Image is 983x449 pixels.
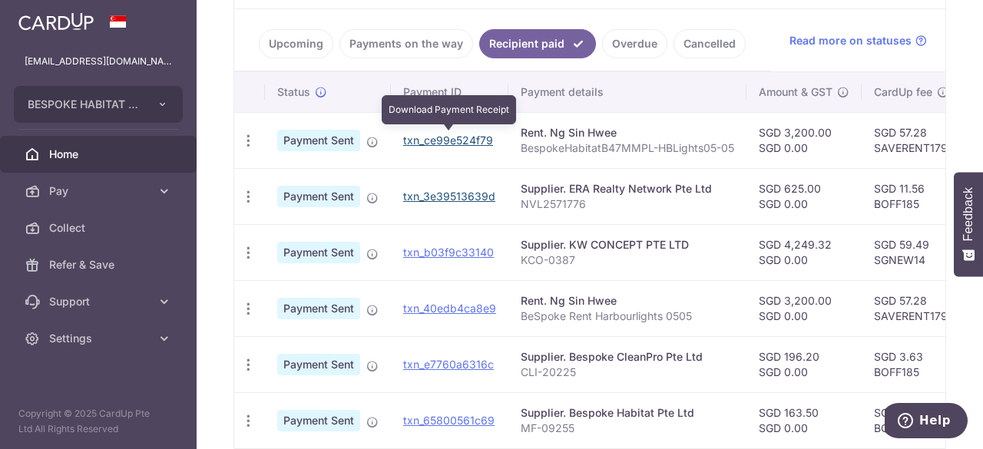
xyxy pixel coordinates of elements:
td: SGD 4,249.32 SGD 0.00 [746,224,862,280]
td: SGD 3.63 BOFF185 [862,336,961,392]
div: Download Payment Receipt [382,95,516,124]
span: Refer & Save [49,257,151,272]
p: [EMAIL_ADDRESS][DOMAIN_NAME] [25,54,172,69]
td: SGD 11.56 BOFF185 [862,168,961,224]
span: Payment Sent [277,130,360,151]
div: Supplier. ERA Realty Network Pte Ltd [521,181,734,196]
th: Payment ID [391,72,508,112]
button: Feedback - Show survey [954,172,983,276]
span: CardUp fee [874,84,932,100]
p: NVL2571776 [521,196,734,212]
a: Recipient paid [479,29,596,58]
button: BESPOKE HABITAT B47MM PTE. LTD. [14,86,183,123]
td: SGD 3.02 BOFF185 [862,392,961,448]
a: Cancelled [674,29,746,58]
span: Payment Sent [277,298,360,319]
div: Rent. Ng Sin Hwee [521,293,734,309]
a: txn_3e39513639d [403,190,495,203]
a: txn_e7760a6316c [403,358,494,371]
div: Supplier. Bespoke Habitat Pte Ltd [521,405,734,421]
a: Read more on statuses [789,33,927,48]
p: CLI-20225 [521,365,734,380]
span: Payment Sent [277,242,360,263]
div: Rent. Ng Sin Hwee [521,125,734,140]
p: KCO-0387 [521,253,734,268]
span: Payment Sent [277,410,360,431]
span: Payment Sent [277,186,360,207]
span: Status [277,84,310,100]
iframe: Opens a widget where you can find more information [885,403,968,441]
span: Payment Sent [277,354,360,375]
a: Overdue [602,29,667,58]
span: BESPOKE HABITAT B47MM PTE. LTD. [28,97,141,112]
span: Pay [49,183,151,199]
p: BespokeHabitatB47MMPL-HBLights05-05 [521,140,734,156]
div: Supplier. KW CONCEPT PTE LTD [521,237,734,253]
a: txn_b03f9c33140 [403,246,494,259]
a: Upcoming [259,29,333,58]
td: SGD 196.20 SGD 0.00 [746,336,862,392]
span: Support [49,294,151,309]
span: Read more on statuses [789,33,912,48]
span: Amount & GST [759,84,832,100]
img: CardUp [18,12,94,31]
p: MF-09255 [521,421,734,436]
span: Settings [49,331,151,346]
td: SGD 59.49 SGNEW14 [862,224,961,280]
td: SGD 57.28 SAVERENT179 [862,112,961,168]
div: Supplier. Bespoke CleanPro Pte Ltd [521,349,734,365]
td: SGD 57.28 SAVERENT179 [862,280,961,336]
span: Home [49,147,151,162]
td: SGD 625.00 SGD 0.00 [746,168,862,224]
th: Payment details [508,72,746,112]
p: BeSpoke Rent Harbourlights 0505 [521,309,734,324]
a: txn_40edb4ca8e9 [403,302,496,315]
a: txn_ce99e524f79 [403,134,493,147]
span: Feedback [961,187,975,241]
a: Payments on the way [339,29,473,58]
td: SGD 3,200.00 SGD 0.00 [746,112,862,168]
span: Collect [49,220,151,236]
td: SGD 3,200.00 SGD 0.00 [746,280,862,336]
td: SGD 163.50 SGD 0.00 [746,392,862,448]
a: txn_65800561c69 [403,414,495,427]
